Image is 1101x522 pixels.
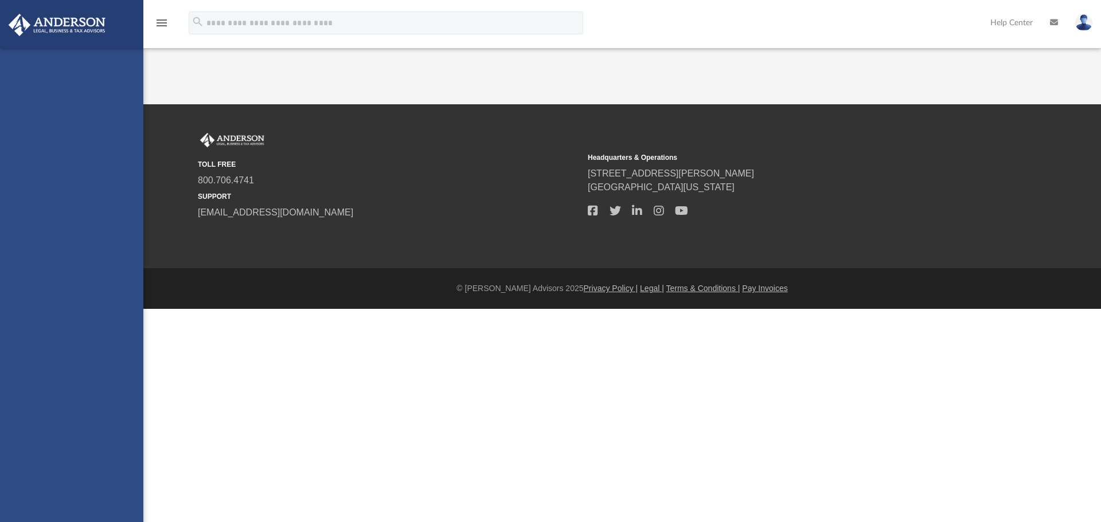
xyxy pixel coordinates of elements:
a: [STREET_ADDRESS][PERSON_NAME] [588,168,754,178]
a: menu [155,22,169,30]
small: SUPPORT [198,191,580,202]
a: Pay Invoices [742,284,787,293]
a: Privacy Policy | [584,284,638,293]
img: Anderson Advisors Platinum Portal [5,14,109,36]
img: User Pic [1075,14,1092,31]
img: Anderson Advisors Platinum Portal [198,133,267,148]
i: search [192,15,204,28]
div: © [PERSON_NAME] Advisors 2025 [143,282,1101,295]
a: Legal | [640,284,664,293]
small: TOLL FREE [198,159,580,170]
small: Headquarters & Operations [588,152,970,163]
a: Terms & Conditions | [666,284,740,293]
a: 800.706.4741 [198,175,254,185]
i: menu [155,16,169,30]
a: [GEOGRAPHIC_DATA][US_STATE] [588,182,735,192]
a: [EMAIL_ADDRESS][DOMAIN_NAME] [198,207,353,217]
